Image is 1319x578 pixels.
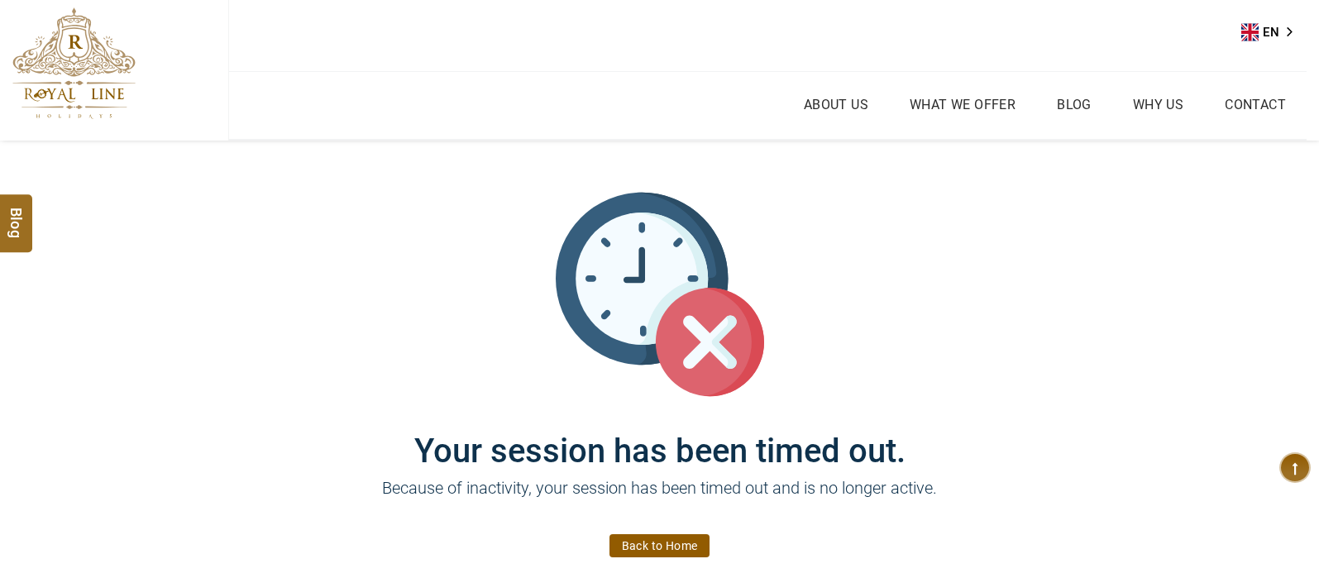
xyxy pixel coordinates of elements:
a: What we Offer [906,93,1020,117]
img: session_time_out.svg [556,190,764,399]
a: Contact [1221,93,1290,117]
img: The Royal Line Holidays [12,7,136,119]
a: Why Us [1129,93,1188,117]
span: Blog [6,207,27,221]
a: EN [1241,20,1304,45]
p: Because of inactivity, your session has been timed out and is no longer active. [164,475,1156,525]
div: Language [1241,20,1304,45]
a: About Us [800,93,872,117]
a: Back to Home [609,534,710,557]
a: Blog [1053,93,1096,117]
h1: Your session has been timed out. [164,399,1156,471]
aside: Language selected: English [1241,20,1304,45]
